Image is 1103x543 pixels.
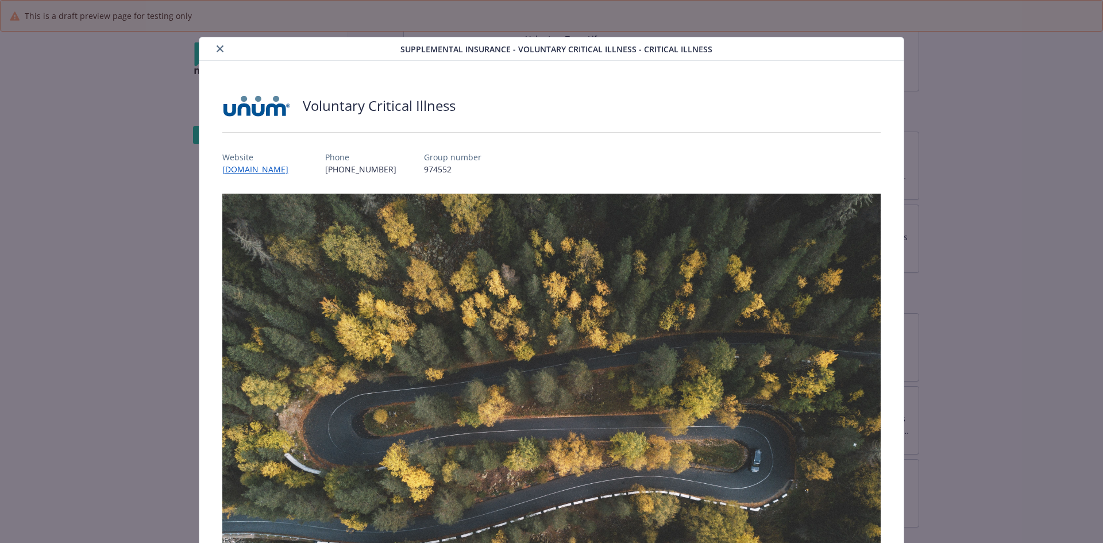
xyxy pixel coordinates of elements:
button: close [213,42,227,56]
img: UNUM [222,88,291,123]
p: Website [222,151,298,163]
span: Supplemental Insurance - Voluntary Critical Illness - Critical Illness [400,43,712,55]
h2: Voluntary Critical Illness [303,96,456,115]
p: 974552 [424,163,481,175]
p: Phone [325,151,396,163]
p: Group number [424,151,481,163]
p: [PHONE_NUMBER] [325,163,396,175]
a: [DOMAIN_NAME] [222,164,298,175]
